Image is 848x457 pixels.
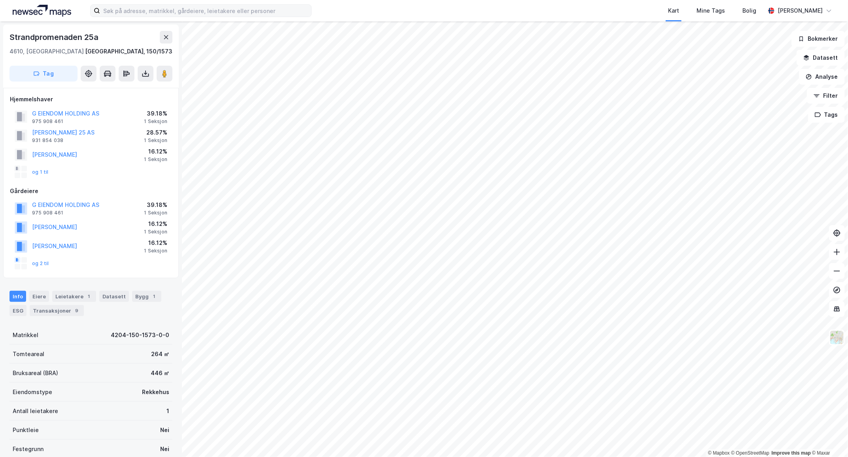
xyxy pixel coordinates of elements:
[144,219,167,229] div: 16.12%
[111,330,169,340] div: 4204-150-1573-0-0
[13,387,52,397] div: Eiendomstype
[13,330,38,340] div: Matrikkel
[9,66,78,82] button: Tag
[829,330,844,345] img: Z
[797,50,845,66] button: Datasett
[772,450,811,456] a: Improve this map
[144,128,167,137] div: 28.57%
[144,156,167,163] div: 1 Seksjon
[32,137,63,144] div: 931 854 038
[144,229,167,235] div: 1 Seksjon
[99,291,129,302] div: Datasett
[100,5,311,17] input: Søk på adresse, matrikkel, gårdeiere, leietakere eller personer
[85,292,93,300] div: 1
[144,147,167,156] div: 16.12%
[151,368,169,378] div: 446 ㎡
[9,305,26,316] div: ESG
[742,6,756,15] div: Bolig
[150,292,158,300] div: 1
[144,200,167,210] div: 39.18%
[807,88,845,104] button: Filter
[9,31,100,44] div: Strandpromenaden 25a
[13,5,71,17] img: logo.a4113a55bc3d86da70a041830d287a7e.svg
[697,6,725,15] div: Mine Tags
[808,419,848,457] iframe: Chat Widget
[9,291,26,302] div: Info
[52,291,96,302] div: Leietakere
[13,368,58,378] div: Bruksareal (BRA)
[160,425,169,435] div: Nei
[10,95,172,104] div: Hjemmelshaver
[85,47,172,56] div: [GEOGRAPHIC_DATA], 150/1573
[13,406,58,416] div: Antall leietakere
[73,307,81,315] div: 9
[144,118,167,125] div: 1 Seksjon
[32,118,63,125] div: 975 908 461
[160,444,169,454] div: Nei
[144,248,167,254] div: 1 Seksjon
[151,349,169,359] div: 264 ㎡
[10,186,172,196] div: Gårdeiere
[13,425,39,435] div: Punktleie
[132,291,161,302] div: Bygg
[708,450,730,456] a: Mapbox
[13,349,44,359] div: Tomteareal
[9,47,84,56] div: 4610, [GEOGRAPHIC_DATA]
[30,305,84,316] div: Transaksjoner
[13,444,44,454] div: Festegrunn
[808,107,845,123] button: Tags
[144,109,167,118] div: 39.18%
[142,387,169,397] div: Rekkehus
[167,406,169,416] div: 1
[731,450,770,456] a: OpenStreetMap
[144,238,167,248] div: 16.12%
[29,291,49,302] div: Eiere
[144,210,167,216] div: 1 Seksjon
[791,31,845,47] button: Bokmerker
[144,137,167,144] div: 1 Seksjon
[32,210,63,216] div: 975 908 461
[778,6,823,15] div: [PERSON_NAME]
[808,419,848,457] div: Kontrollprogram for chat
[799,69,845,85] button: Analyse
[668,6,679,15] div: Kart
